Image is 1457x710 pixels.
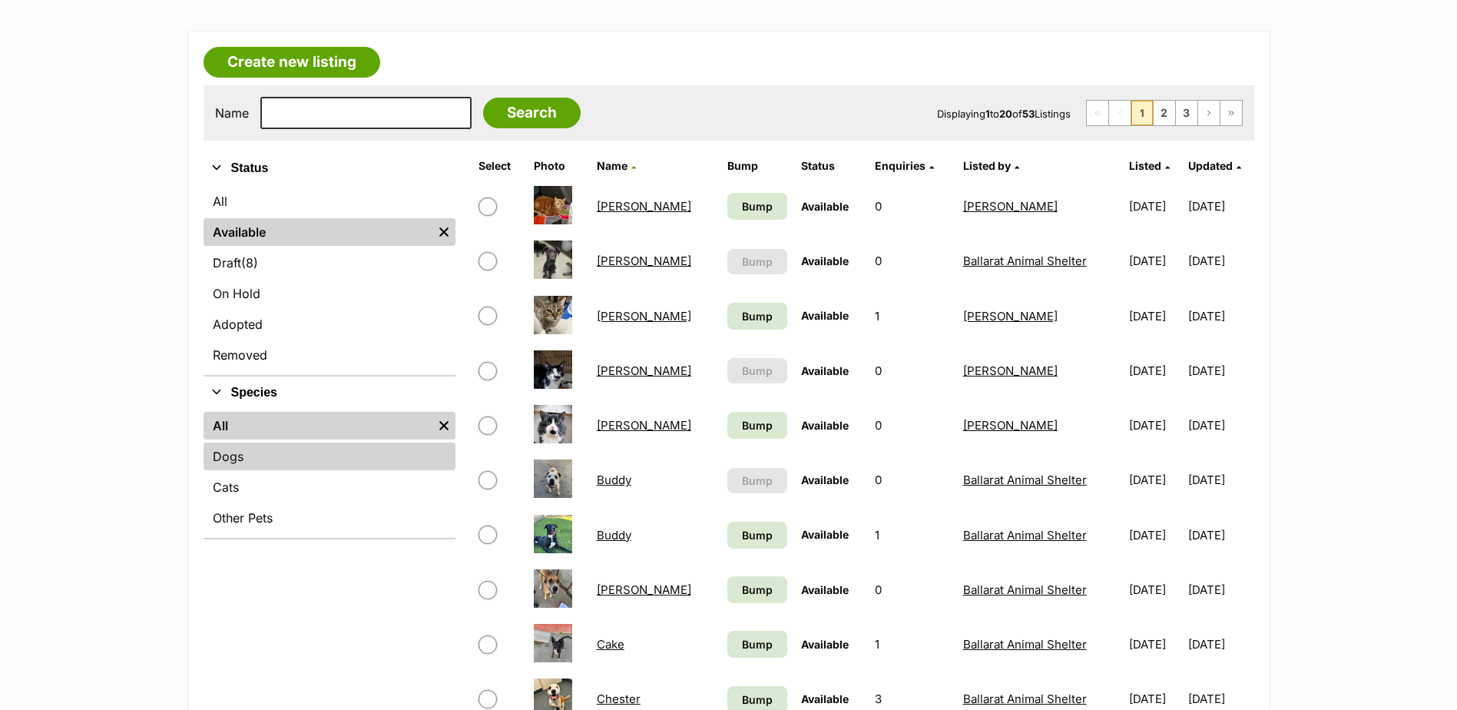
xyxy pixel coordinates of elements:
a: [PERSON_NAME] [963,363,1058,378]
td: [DATE] [1123,344,1187,397]
a: Adopted [204,310,455,338]
a: Name [597,159,636,172]
strong: 1 [985,108,990,120]
button: Species [204,383,455,403]
a: Bump [727,303,787,330]
label: Name [215,106,249,120]
button: Bump [727,249,787,274]
button: Status [204,158,455,178]
div: Species [204,409,455,538]
td: 1 [869,509,955,562]
span: Available [801,473,849,486]
td: [DATE] [1188,344,1252,397]
div: Status [204,184,455,375]
td: 0 [869,563,955,616]
th: Select [472,154,526,178]
td: [DATE] [1123,234,1187,287]
a: Listed [1129,159,1170,172]
a: All [204,187,455,215]
a: [PERSON_NAME] [597,199,691,214]
td: [DATE] [1188,234,1252,287]
span: Bump [742,636,773,652]
span: Listed [1129,159,1161,172]
span: Bump [742,582,773,598]
td: [DATE] [1188,180,1252,233]
span: Updated [1188,159,1233,172]
input: Search [483,98,581,128]
a: Remove filter [432,412,455,440]
td: [DATE] [1188,563,1252,616]
span: Bump [742,308,773,324]
span: Available [801,638,849,651]
th: Bump [721,154,793,178]
span: Available [801,528,849,541]
td: 0 [869,399,955,452]
td: [DATE] [1123,509,1187,562]
td: [DATE] [1188,399,1252,452]
a: [PERSON_NAME] [597,363,691,378]
span: Bump [742,198,773,214]
a: All [204,412,432,440]
a: Ballarat Animal Shelter [963,692,1087,706]
span: Bump [742,254,773,270]
span: Available [801,254,849,267]
span: Previous page [1109,101,1131,125]
button: Bump [727,468,787,493]
a: Ballarat Animal Shelter [963,528,1087,542]
td: [DATE] [1123,290,1187,343]
a: Page 3 [1176,101,1197,125]
a: Create new listing [204,47,380,78]
a: Buddy [597,528,631,542]
a: Cats [204,473,455,501]
span: (8) [241,254,258,272]
th: Photo [528,154,589,178]
button: Bump [727,358,787,383]
strong: 53 [1022,108,1035,120]
td: [DATE] [1123,180,1187,233]
nav: Pagination [1086,100,1243,126]
a: Bump [727,522,787,549]
a: Bump [727,631,787,658]
a: Other Pets [204,504,455,532]
a: Updated [1188,159,1241,172]
a: [PERSON_NAME] [963,309,1058,323]
a: Removed [204,341,455,369]
a: Next page [1198,101,1220,125]
td: [DATE] [1188,618,1252,671]
a: Remove filter [432,218,455,246]
a: Buddy [597,473,631,487]
a: [PERSON_NAME] [597,418,691,433]
span: Bump [742,527,773,543]
a: Bump [727,193,787,220]
a: On Hold [204,280,455,307]
span: Available [801,200,849,213]
td: 0 [869,234,955,287]
td: [DATE] [1123,618,1187,671]
a: [PERSON_NAME] [963,199,1058,214]
a: Ballarat Animal Shelter [963,582,1087,597]
td: [DATE] [1123,563,1187,616]
a: Draft [204,249,455,277]
a: Page 2 [1154,101,1175,125]
span: Available [801,419,849,432]
th: Status [795,154,867,178]
span: Available [801,364,849,377]
a: Last page [1220,101,1242,125]
span: Displaying to of Listings [937,108,1071,120]
td: [DATE] [1123,453,1187,506]
a: [PERSON_NAME] [597,254,691,268]
span: Page 1 [1131,101,1153,125]
span: Available [801,309,849,322]
strong: 20 [999,108,1012,120]
a: Bump [727,576,787,603]
span: First page [1087,101,1108,125]
a: Available [204,218,432,246]
span: translation missing: en.admin.listings.index.attributes.enquiries [875,159,926,172]
a: Dogs [204,443,455,470]
td: 0 [869,344,955,397]
a: Ballarat Animal Shelter [963,254,1087,268]
a: Chester [597,692,641,706]
td: 0 [869,453,955,506]
span: Bump [742,363,773,379]
span: Bump [742,473,773,489]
